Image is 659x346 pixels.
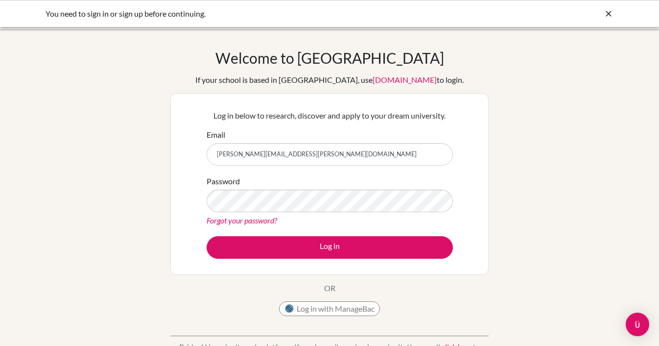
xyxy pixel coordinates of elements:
[207,110,453,122] p: Log in below to research, discover and apply to your dream university.
[324,282,335,294] p: OR
[207,236,453,259] button: Log in
[373,75,437,84] a: [DOMAIN_NAME]
[207,129,225,141] label: Email
[207,175,240,187] label: Password
[46,8,467,20] div: You need to sign in or sign up before continuing.
[215,49,444,67] h1: Welcome to [GEOGRAPHIC_DATA]
[195,74,464,86] div: If your school is based in [GEOGRAPHIC_DATA], use to login.
[207,216,277,225] a: Forgot your password?
[279,301,380,316] button: Log in with ManageBac
[626,313,649,336] div: Open Intercom Messenger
